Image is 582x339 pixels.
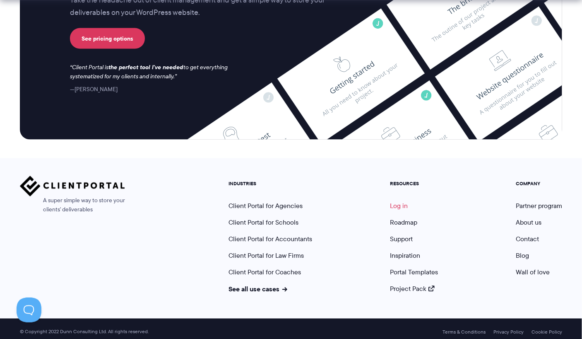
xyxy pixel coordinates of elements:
[516,268,550,277] a: Wall of love
[516,181,562,187] h5: COMPANY
[390,201,408,211] a: Log in
[108,63,183,72] strong: the perfect tool I've needed
[390,284,435,294] a: Project Pack
[516,251,529,261] a: Blog
[531,329,562,335] a: Cookie Policy
[228,235,312,244] a: Client Portal for Accountants
[228,268,301,277] a: Client Portal for Coaches
[516,235,539,244] a: Contact
[443,329,486,335] a: Terms & Conditions
[516,218,541,228] a: About us
[228,181,312,187] h5: INDUSTRIES
[16,329,153,335] span: © Copyright 2022 Dunn Consulting Ltd. All rights reserved.
[390,181,438,187] h5: RESOURCES
[493,329,524,335] a: Privacy Policy
[228,218,298,228] a: Client Portal for Schools
[70,28,145,49] a: See pricing options
[228,284,287,294] a: See all use cases
[390,251,420,261] a: Inspiration
[390,218,417,228] a: Roadmap
[20,196,125,215] span: A super simple way to store your clients' deliverables
[70,85,118,93] cite: [PERSON_NAME]
[17,298,41,322] iframe: Toggle Customer Support
[228,251,304,261] a: Client Portal for Law Firms
[516,201,562,211] a: Partner program
[228,201,303,211] a: Client Portal for Agencies
[390,235,413,244] a: Support
[390,268,438,277] a: Portal Templates
[70,63,239,81] p: Client Portal is to get everything systematized for my clients and internally.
